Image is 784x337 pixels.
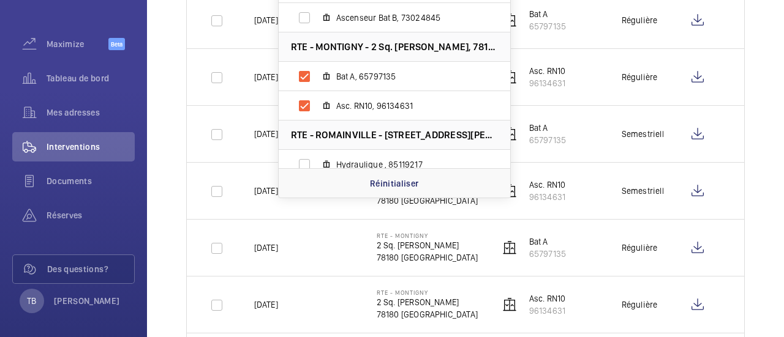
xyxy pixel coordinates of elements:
[622,242,658,254] div: Régulière
[254,185,278,197] p: [DATE]
[502,297,517,312] img: elevator.svg
[254,128,278,140] p: [DATE]
[529,134,566,146] p: 65797135
[47,72,135,84] span: Tableau de bord
[502,240,517,255] img: elevator.svg
[291,128,498,141] span: RTE - ROMAINVILLE - [STREET_ADDRESS][PERSON_NAME]
[336,158,478,171] span: Hydraulique , 85119217
[370,177,419,190] p: Réinitialiser
[622,298,658,311] div: Régulière
[27,295,36,307] p: TB
[336,12,478,24] span: Ascenseur Bat B, 73024845
[377,296,478,308] p: 2 Sq. [PERSON_NAME]
[336,100,478,112] span: Asc. RN10, 96134631
[529,65,566,77] p: Asc. RN10
[377,289,478,296] p: RTE - MONTIGNY
[254,298,278,311] p: [DATE]
[377,308,478,320] p: 78180 [GEOGRAPHIC_DATA]
[377,239,478,251] p: 2 Sq. [PERSON_NAME]
[54,295,120,307] p: [PERSON_NAME]
[529,8,566,20] p: Bat A
[529,191,566,203] p: 96134631
[529,20,566,32] p: 65797135
[47,106,135,119] span: Mes adresses
[377,194,478,207] p: 78180 [GEOGRAPHIC_DATA]
[254,71,278,83] p: [DATE]
[529,248,566,260] p: 65797135
[47,263,134,275] span: Des questions?
[291,40,498,53] span: RTE - MONTIGNY - 2 Sq. [PERSON_NAME], 78180 [GEOGRAPHIC_DATA]
[622,185,663,197] div: Semestrielle
[47,209,135,221] span: Réserves
[336,70,478,83] span: Bat A, 65797135
[377,251,478,264] p: 78180 [GEOGRAPHIC_DATA]
[47,175,135,187] span: Documents
[529,292,566,305] p: Asc. RN10
[377,232,478,239] p: RTE - MONTIGNY
[108,38,125,50] span: Beta
[529,77,566,89] p: 96134631
[622,14,658,26] div: Régulière
[254,242,278,254] p: [DATE]
[529,179,566,191] p: Asc. RN10
[529,122,566,134] p: Bat A
[47,38,108,50] span: Maximize
[254,14,278,26] p: [DATE]
[529,305,566,317] p: 96134631
[529,235,566,248] p: Bat A
[622,71,658,83] div: Régulière
[47,141,135,153] span: Interventions
[622,128,663,140] div: Semestrielle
